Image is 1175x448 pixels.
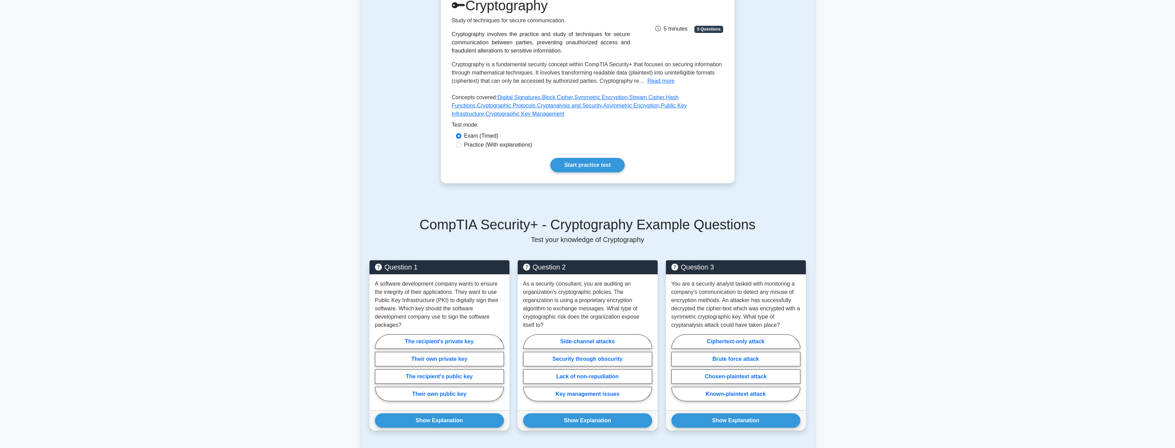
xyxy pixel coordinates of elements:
[523,387,652,401] label: Key management issues
[694,26,723,33] span: 5 Questions
[671,369,800,384] label: Chosen-plaintext attack
[523,334,652,349] label: Side-channel attacks
[375,369,504,384] label: The recipient's public key
[523,280,652,329] p: As a security consultant, you are auditing an organization's cryptographic policies. The organiza...
[523,369,652,384] label: Lack of non-repudiation
[629,94,664,100] a: Stream Cipher
[523,413,652,428] button: Show Explanation
[375,413,504,428] button: Show Explanation
[375,352,504,366] label: Their own private key
[452,61,722,84] span: Cryptography is a fundamental security concept within CompTIA Security+ that focuses on securing ...
[464,132,498,140] label: Exam (Timed)
[647,77,674,85] button: Read more
[452,16,630,25] p: Study of techniques for secure communication.
[452,93,724,121] p: Concepts covered: , , , , , , , , ,
[671,413,800,428] button: Show Explanation
[523,352,652,366] label: Security through obscurity
[671,387,800,401] label: Known-plaintext attack
[671,263,800,271] h5: Question 3
[497,94,540,100] a: Digital Signatures
[671,280,800,329] p: You are a security analyst tasked with monitoring a company's communication to detect any misuse ...
[369,216,806,233] h5: CompTIA Security+ - Cryptography Example Questions
[452,30,630,55] div: Cryptography involves the practice and study of techniques for secure communication between parti...
[464,141,532,149] label: Practice (With explanations)
[537,103,602,108] a: Cryptanalysis and Security
[523,263,652,271] h5: Question 2
[603,103,659,108] a: Asymmetric Encryption
[375,387,504,401] label: Their own public key
[375,280,504,329] p: A software development company wants to ensure the integrity of their applications. They want to ...
[369,236,806,244] p: Test your knowledge of Cryptography
[375,263,504,271] h5: Question 1
[671,334,800,349] label: Ciphertext-only attack
[477,103,536,108] a: Cryptographic Protocols
[542,94,573,100] a: Block Cipher
[550,158,625,172] a: Start practice test
[452,121,724,132] div: Test mode:
[485,111,564,117] a: Cryptographic Key Management
[574,94,628,100] a: Symmetric Encryption
[671,352,800,366] label: Brute force attack
[375,334,504,349] label: The recipient's private key
[655,26,687,32] span: 5 minutes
